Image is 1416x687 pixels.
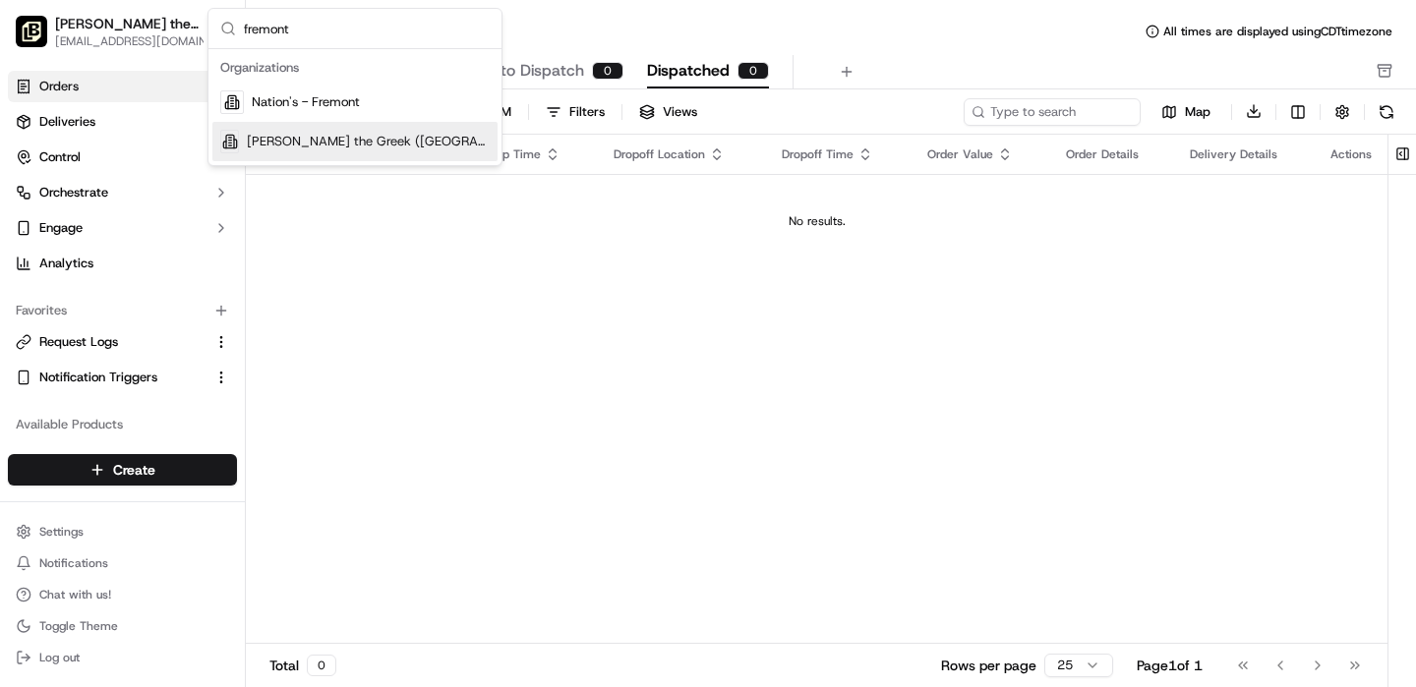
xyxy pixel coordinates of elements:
[269,655,336,676] div: Total
[8,581,237,608] button: Chat with us!
[782,146,896,162] div: Dropoff Time
[1066,146,1157,162] div: Order Details
[39,306,55,321] img: 1736555255976-a54dd68f-1ca7-489b-9aae-adbdc363a1c4
[39,618,118,634] span: Toggle Theme
[163,358,170,373] span: •
[51,127,354,147] input: Got a question? Start typing here...
[55,33,222,49] button: [EMAIL_ADDRESS][DOMAIN_NAME]
[1149,100,1223,124] button: Map
[39,113,95,131] span: Deliveries
[244,9,490,48] input: Search...
[8,177,237,208] button: Orchestrate
[20,20,59,59] img: Nash
[158,431,324,467] a: 💻API Documentation
[474,146,582,162] div: Pickup Time
[334,194,358,217] button: Start new chat
[20,441,35,457] div: 📗
[166,441,182,457] div: 💻
[1185,103,1210,121] span: Map
[8,612,237,640] button: Toggle Theme
[8,409,237,440] div: Available Products
[8,71,237,102] a: Orders
[537,98,614,126] button: Filters
[12,431,158,467] a: 📗Knowledge Base
[39,219,83,237] span: Engage
[254,213,1380,229] div: No results.
[88,207,270,223] div: We're available if you need us!
[20,188,55,223] img: 1736555255976-a54dd68f-1ca7-489b-9aae-adbdc363a1c4
[39,78,79,95] span: Orders
[8,644,237,671] button: Log out
[592,62,623,80] div: 0
[1190,146,1299,162] div: Delivery Details
[927,146,1034,162] div: Order Value
[16,369,206,386] a: Notification Triggers
[449,59,584,83] span: Ready to Dispatch
[39,587,111,602] span: Chat with us!
[20,286,51,317] img: Brittany Newman
[55,14,201,33] button: [PERSON_NAME] the Greek ([GEOGRAPHIC_DATA])
[174,305,214,320] span: [DATE]
[39,333,118,351] span: Request Logs
[307,655,336,676] div: 0
[39,255,93,272] span: Analytics
[569,103,605,121] div: Filters
[39,650,80,665] span: Log out
[20,79,358,110] p: Welcome 👋
[16,16,47,47] img: Nick the Greek (Fremont)
[163,305,170,320] span: •
[1330,146,1372,162] div: Actions
[61,358,159,373] span: [PERSON_NAME]
[196,487,238,502] span: Pylon
[305,252,358,275] button: See all
[113,460,155,480] span: Create
[16,333,206,351] a: Request Logs
[8,212,237,244] button: Engage
[647,59,730,83] span: Dispatched
[8,454,237,486] button: Create
[737,62,769,80] div: 0
[247,133,490,150] span: [PERSON_NAME] the Greek ([GEOGRAPHIC_DATA])
[8,362,237,393] button: Notification Triggers
[39,555,108,571] span: Notifications
[8,518,237,545] button: Settings
[39,524,84,540] span: Settings
[174,358,214,373] span: [DATE]
[8,248,237,279] a: Analytics
[1163,24,1392,39] span: All times are displayed using CDT timezone
[39,184,108,201] span: Orchestrate
[8,8,204,55] button: Nick the Greek (Fremont)[PERSON_NAME] the Greek ([GEOGRAPHIC_DATA])[EMAIL_ADDRESS][DOMAIN_NAME]
[208,49,501,165] div: Suggestions
[941,656,1036,675] p: Rows per page
[663,103,697,121] span: Views
[8,295,237,326] div: Favorites
[139,487,238,502] a: Powered byPylon
[8,549,237,577] button: Notifications
[1137,656,1203,675] div: Page 1 of 1
[39,369,157,386] span: Notification Triggers
[88,188,323,207] div: Start new chat
[8,106,237,138] a: Deliveries
[1373,98,1400,126] button: Refresh
[614,146,751,162] div: Dropoff Location
[8,326,237,358] button: Request Logs
[41,188,77,223] img: 8016278978528_b943e370aa5ada12b00a_72.png
[20,256,132,271] div: Past conversations
[61,305,159,320] span: [PERSON_NAME]
[8,142,237,173] button: Control
[39,148,81,166] span: Control
[20,339,51,371] img: Masood Aslam
[39,439,150,459] span: Knowledge Base
[252,93,360,111] span: Nation's - Fremont
[186,439,316,459] span: API Documentation
[39,359,55,374] img: 1736555255976-a54dd68f-1ca7-489b-9aae-adbdc363a1c4
[212,53,498,83] div: Organizations
[964,98,1141,126] input: Type to search
[630,98,706,126] button: Views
